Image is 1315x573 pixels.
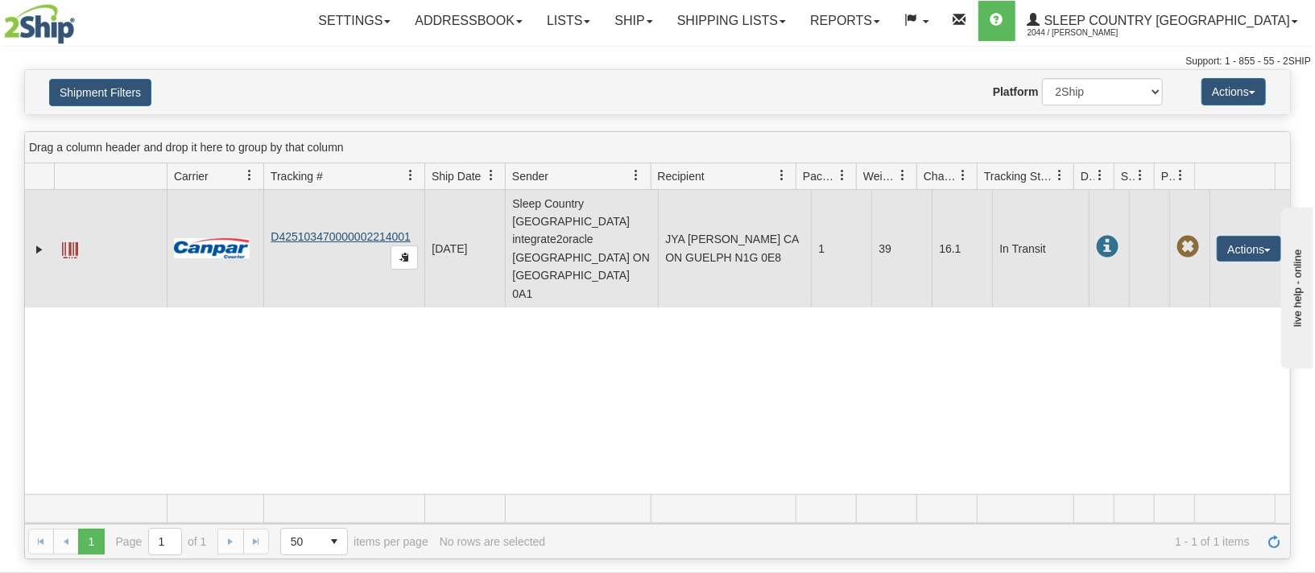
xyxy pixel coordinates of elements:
[403,1,535,41] a: Addressbook
[1086,162,1114,189] a: Delivery Status filter column settings
[478,162,505,189] a: Ship Date filter column settings
[280,528,428,555] span: items per page
[62,235,78,261] a: Label
[1167,162,1194,189] a: Pickup Status filter column settings
[174,168,209,184] span: Carrier
[602,1,664,41] a: Ship
[658,190,811,307] td: JYA [PERSON_NAME] CA ON GUELPH N1G 0E8
[1040,14,1290,27] span: Sleep Country [GEOGRAPHIC_DATA]
[863,168,897,184] span: Weight
[556,535,1250,548] span: 1 - 1 of 1 items
[1201,78,1266,105] button: Actions
[271,168,323,184] span: Tracking #
[1028,25,1148,41] span: 2044 / [PERSON_NAME]
[291,534,312,550] span: 50
[1096,236,1119,258] span: In Transit
[271,230,411,243] a: D425103470000002214001
[535,1,602,41] a: Lists
[505,190,658,307] td: Sleep Country [GEOGRAPHIC_DATA] integrate2oracle [GEOGRAPHIC_DATA] ON [GEOGRAPHIC_DATA] 0A1
[397,162,424,189] a: Tracking # filter column settings
[149,529,181,554] input: Page 1
[306,1,403,41] a: Settings
[1261,529,1287,554] a: Refresh
[992,190,1089,307] td: In Transit
[949,162,977,189] a: Charge filter column settings
[512,168,548,184] span: Sender
[768,162,796,189] a: Recipient filter column settings
[4,55,1311,68] div: Support: 1 - 855 - 55 - 2SHIP
[4,4,75,44] img: logo2044.jpg
[665,1,798,41] a: Shipping lists
[1127,162,1154,189] a: Shipment Issues filter column settings
[25,132,1290,163] div: grid grouping header
[984,168,1054,184] span: Tracking Status
[31,241,48,258] a: Expand
[932,190,992,307] td: 16.1
[924,168,957,184] span: Charge
[1217,236,1281,262] button: Actions
[829,162,856,189] a: Packages filter column settings
[1121,168,1135,184] span: Shipment Issues
[889,162,916,189] a: Weight filter column settings
[1278,204,1313,369] iframe: chat widget
[658,168,705,184] span: Recipient
[432,168,481,184] span: Ship Date
[623,162,651,189] a: Sender filter column settings
[78,529,104,554] span: Page 1
[798,1,892,41] a: Reports
[1176,236,1199,258] span: Pickup Not Assigned
[116,528,207,555] span: Page of 1
[1081,168,1094,184] span: Delivery Status
[321,529,347,554] span: select
[1161,168,1175,184] span: Pickup Status
[424,190,505,307] td: [DATE]
[440,535,546,548] div: No rows are selected
[280,528,348,555] span: Page sizes drop down
[1046,162,1073,189] a: Tracking Status filter column settings
[174,238,250,258] img: 14 - Canpar
[811,190,871,307] td: 1
[49,79,151,106] button: Shipment Filters
[871,190,932,307] td: 39
[803,168,837,184] span: Packages
[1015,1,1310,41] a: Sleep Country [GEOGRAPHIC_DATA] 2044 / [PERSON_NAME]
[12,14,149,26] div: live help - online
[993,84,1039,100] label: Platform
[236,162,263,189] a: Carrier filter column settings
[391,245,418,270] button: Copy to clipboard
